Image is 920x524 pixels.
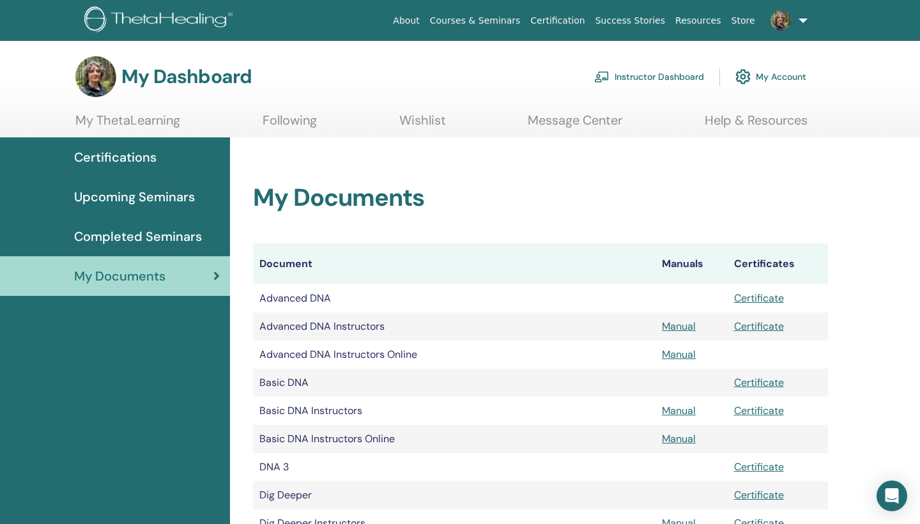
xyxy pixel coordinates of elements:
[734,376,784,389] a: Certificate
[662,320,696,333] a: Manual
[75,112,180,137] a: My ThetaLearning
[734,488,784,502] a: Certificate
[253,183,828,213] h2: My Documents
[263,112,317,137] a: Following
[75,56,116,97] img: default.jpg
[877,481,907,511] div: Open Intercom Messenger
[735,63,806,91] a: My Account
[253,369,655,397] td: Basic DNA
[253,397,655,425] td: Basic DNA Instructors
[735,66,751,88] img: cog.svg
[590,9,670,33] a: Success Stories
[84,6,237,35] img: logo.png
[74,227,202,246] span: Completed Seminars
[525,9,590,33] a: Certification
[734,291,784,305] a: Certificate
[74,187,195,206] span: Upcoming Seminars
[705,112,808,137] a: Help & Resources
[662,432,696,445] a: Manual
[528,112,622,137] a: Message Center
[74,148,157,167] span: Certifications
[734,404,784,417] a: Certificate
[770,10,791,31] img: default.jpg
[253,425,655,453] td: Basic DNA Instructors Online
[253,341,655,369] td: Advanced DNA Instructors Online
[425,9,526,33] a: Courses & Seminars
[399,112,446,137] a: Wishlist
[253,284,655,312] td: Advanced DNA
[594,71,609,82] img: chalkboard-teacher.svg
[734,320,784,333] a: Certificate
[734,460,784,474] a: Certificate
[655,243,728,284] th: Manuals
[388,9,424,33] a: About
[670,9,726,33] a: Resources
[253,453,655,481] td: DNA 3
[594,63,704,91] a: Instructor Dashboard
[253,312,655,341] td: Advanced DNA Instructors
[662,404,696,417] a: Manual
[728,243,829,284] th: Certificates
[253,243,655,284] th: Document
[726,9,760,33] a: Store
[253,481,655,509] td: Dig Deeper
[662,348,696,361] a: Manual
[74,266,165,286] span: My Documents
[121,65,252,88] h3: My Dashboard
